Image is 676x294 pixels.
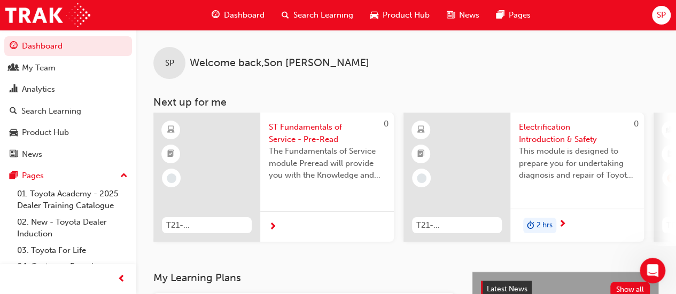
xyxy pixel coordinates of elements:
button: Pages [4,166,132,186]
span: T21-STFOS_PRE_READ [166,219,247,232]
span: learningResourceType_ELEARNING-icon [167,123,175,137]
div: My Team [22,62,56,74]
a: search-iconSearch Learning [273,4,362,26]
a: Dashboard [4,36,132,56]
a: 0T21-FOD_HVIS_PREREQElectrification Introduction & SafetyThis module is designed to prepare you f... [403,113,644,242]
div: Product Hub [22,126,69,139]
span: booktick-icon [417,147,425,161]
iframe: Intercom live chat [640,258,665,283]
button: DashboardMy TeamAnalyticsSearch LearningProduct HubNews [4,34,132,166]
span: guage-icon [212,9,220,22]
a: 0T21-STFOS_PRE_READST Fundamentals of Service - Pre-ReadThe Fundamentals of Service module Prerea... [153,113,394,242]
div: News [22,148,42,161]
h3: My Learning Plans [153,272,455,284]
span: car-icon [370,9,378,22]
a: 01. Toyota Academy - 2025 Dealer Training Catalogue [13,186,132,214]
span: pages-icon [496,9,504,22]
span: news-icon [447,9,455,22]
span: chart-icon [10,85,18,94]
span: 2 hrs [537,219,553,232]
span: search-icon [282,9,289,22]
span: SP [657,9,666,21]
span: This module is designed to prepare you for undertaking diagnosis and repair of Toyota & Lexus Ele... [519,145,635,181]
span: 0 [634,119,639,129]
span: duration-icon [527,219,534,233]
a: news-iconNews [438,4,488,26]
span: next-icon [269,223,277,232]
a: News [4,145,132,164]
div: Pages [22,170,44,182]
span: news-icon [10,150,18,160]
img: Trak [5,3,90,27]
span: 0 [384,119,388,129]
a: 02. New - Toyota Dealer Induction [13,214,132,242]
span: Pages [509,9,531,21]
a: pages-iconPages [488,4,539,26]
a: Search Learning [4,101,132,121]
span: search-icon [10,107,17,116]
span: up-icon [120,169,128,183]
a: Analytics [4,80,132,99]
h3: Next up for me [136,96,676,108]
span: prev-icon [118,273,126,286]
span: Dashboard [224,9,265,21]
a: Product Hub [4,123,132,142]
span: Search Learning [293,9,353,21]
span: Product Hub [383,9,430,21]
a: guage-iconDashboard [203,4,273,26]
span: learningResourceType_ELEARNING-icon [417,123,425,137]
div: Search Learning [21,105,81,117]
div: Analytics [22,83,55,96]
span: learningRecordVerb_NONE-icon [417,173,426,183]
a: 03. Toyota For Life [13,242,132,259]
span: guage-icon [10,42,18,51]
span: Electrification Introduction & Safety [519,121,635,145]
span: Welcome back , Son [PERSON_NAME] [190,57,369,69]
span: SP [165,57,174,69]
span: next-icon [558,220,566,229]
span: booktick-icon [667,147,675,161]
a: My Team [4,58,132,78]
span: Latest News [487,284,527,293]
span: pages-icon [10,171,18,181]
a: car-iconProduct Hub [362,4,438,26]
span: News [459,9,479,21]
span: people-icon [10,63,18,73]
span: learningResourceType_INSTRUCTOR_LED-icon [667,123,675,137]
button: SP [652,6,671,25]
span: The Fundamentals of Service module Preread will provide you with the Knowledge and Understanding ... [269,145,385,181]
a: 04. Customer Experience [13,258,132,275]
span: car-icon [10,128,18,138]
span: ST Fundamentals of Service - Pre-Read [269,121,385,145]
span: learningRecordVerb_NONE-icon [167,173,176,183]
span: booktick-icon [167,147,175,161]
span: T21-FOD_HVIS_PREREQ [416,219,498,232]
